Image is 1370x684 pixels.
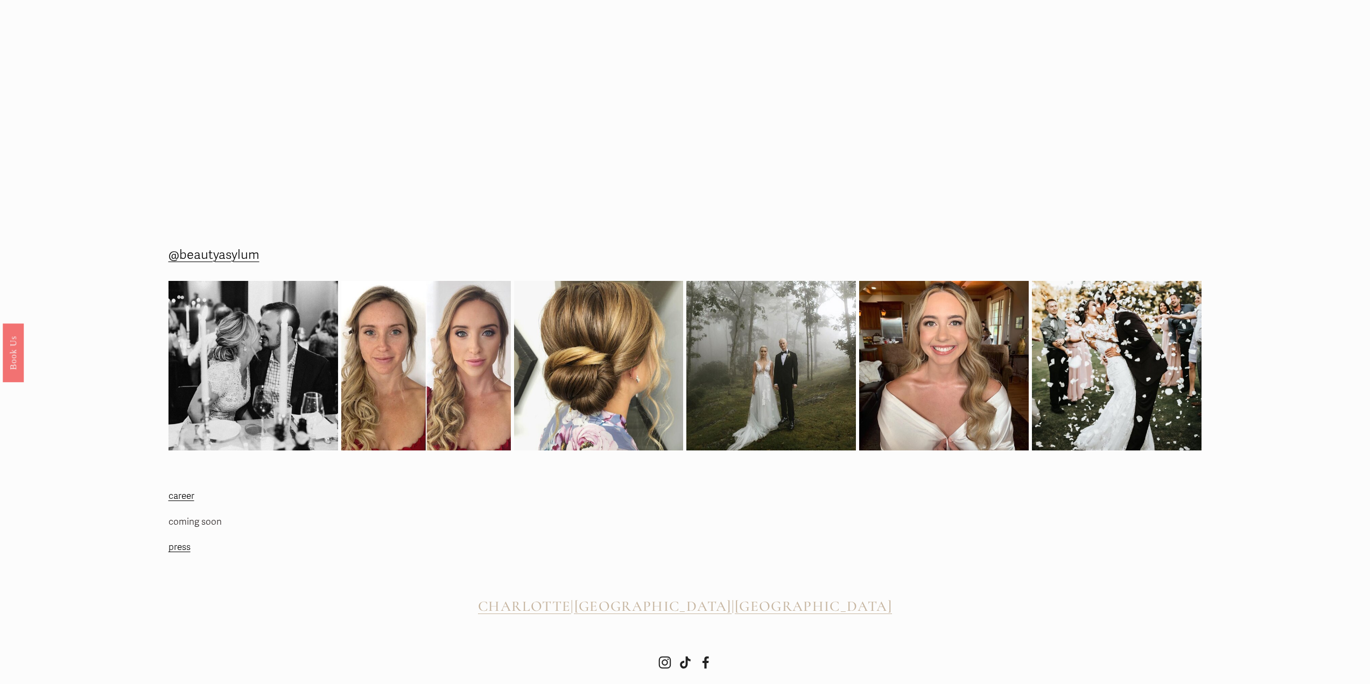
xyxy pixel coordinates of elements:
[514,265,684,467] img: So much pretty from this weekend! Here&rsquo;s one from @beautyasylum_charlotte #beautyasylum @up...
[679,656,692,669] a: TikTok
[168,488,194,505] a: career
[3,323,24,382] a: Book Us
[1032,260,1202,472] img: 2020 didn&rsquo;t stop this wedding celebration! 🎊😍🎉 @beautyasylum_atlanta #beautyasylum @bridal_...
[574,598,732,615] a: [GEOGRAPHIC_DATA]
[686,281,856,450] img: Picture perfect 💫 @beautyasylum_charlotte @apryl_naylor_makeup #beautyasylum_apryl @uptownfunkyou...
[478,598,571,615] a: CHARLOTTE
[732,597,735,615] span: |
[168,539,191,556] a: press
[699,656,712,669] a: Facebook
[168,514,423,531] p: coming soon
[571,597,574,615] span: |
[168,281,338,450] img: Rehearsal dinner vibes from Raleigh, NC. We added a subtle braid at the top before we created her...
[735,598,892,615] a: [GEOGRAPHIC_DATA]
[168,244,259,267] a: @beautyasylum
[658,656,671,669] a: Instagram
[341,281,511,450] img: It&rsquo;s been a while since we&rsquo;ve shared a before and after! Subtle makeup &amp; romantic...
[859,281,1029,450] img: Going into the wedding weekend with some bridal inspo for ya! 💫 @beautyasylum_charlotte #beautyas...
